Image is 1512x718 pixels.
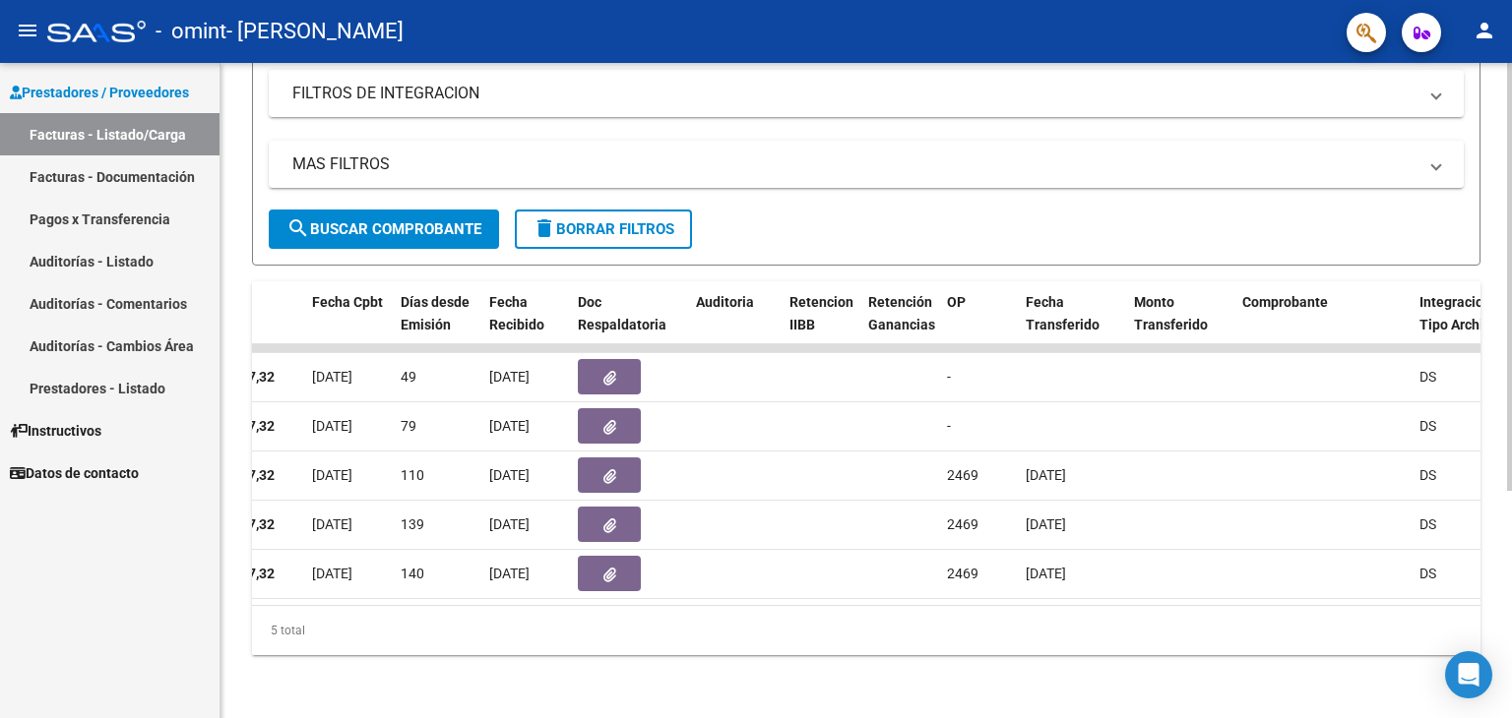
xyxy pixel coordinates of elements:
datatable-header-cell: Comprobante [1234,281,1412,368]
span: DS [1419,418,1436,434]
mat-icon: person [1473,19,1496,42]
span: [DATE] [312,516,352,532]
div: 5 total [252,606,1480,655]
span: [DATE] [489,516,530,532]
span: 79 [401,418,416,434]
mat-panel-title: FILTROS DE INTEGRACION [292,83,1417,104]
span: Integracion Tipo Archivo [1419,294,1498,332]
datatable-header-cell: Fecha Transferido [1018,281,1126,368]
span: [DATE] [312,566,352,581]
span: [DATE] [489,418,530,434]
datatable-header-cell: Auditoria [688,281,782,368]
span: 49 [401,369,416,385]
span: Retencion IIBB [789,294,853,332]
span: DS [1419,516,1436,532]
span: DS [1419,369,1436,385]
span: 2469 [947,516,978,532]
datatable-header-cell: OP [939,281,1018,368]
span: 139 [401,516,424,532]
span: Borrar Filtros [533,220,674,238]
datatable-header-cell: Doc Respaldatoria [570,281,688,368]
mat-panel-title: MAS FILTROS [292,153,1417,175]
span: Retención Ganancias [868,294,935,332]
span: 2469 [947,566,978,581]
span: 110 [401,467,424,483]
span: Fecha Cpbt [312,294,383,310]
mat-icon: menu [16,19,39,42]
span: [DATE] [312,418,352,434]
span: Comprobante [1242,294,1328,310]
span: - [947,418,951,434]
datatable-header-cell: Monto Transferido [1126,281,1234,368]
span: 2469 [947,467,978,483]
span: Datos de contacto [10,462,139,484]
span: [DATE] [312,467,352,483]
span: [DATE] [1026,516,1066,532]
button: Buscar Comprobante [269,209,499,249]
datatable-header-cell: Retención Ganancias [860,281,939,368]
span: Buscar Comprobante [286,220,481,238]
span: Prestadores / Proveedores [10,82,189,103]
button: Borrar Filtros [515,209,692,249]
span: DS [1419,467,1436,483]
datatable-header-cell: Fecha Cpbt [304,281,393,368]
span: [DATE] [1026,566,1066,581]
span: [DATE] [1026,467,1066,483]
div: Open Intercom Messenger [1445,651,1492,698]
mat-expansion-panel-header: FILTROS DE INTEGRACION [269,70,1464,117]
span: Monto Transferido [1134,294,1208,332]
span: Fecha Recibido [489,294,544,332]
span: Fecha Transferido [1026,294,1100,332]
span: DS [1419,566,1436,581]
span: Doc Respaldatoria [578,294,666,332]
span: Auditoria [696,294,754,310]
span: OP [947,294,966,310]
mat-icon: delete [533,216,556,240]
datatable-header-cell: Retencion IIBB [782,281,860,368]
mat-expansion-panel-header: MAS FILTROS [269,141,1464,188]
span: - [947,369,951,385]
span: [DATE] [489,467,530,483]
span: Instructivos [10,420,101,442]
span: Días desde Emisión [401,294,470,332]
datatable-header-cell: Fecha Recibido [481,281,570,368]
span: - [PERSON_NAME] [226,10,404,53]
span: [DATE] [489,566,530,581]
datatable-header-cell: Días desde Emisión [393,281,481,368]
mat-icon: search [286,216,310,240]
span: [DATE] [312,369,352,385]
span: [DATE] [489,369,530,385]
span: - omint [156,10,226,53]
span: 140 [401,566,424,581]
